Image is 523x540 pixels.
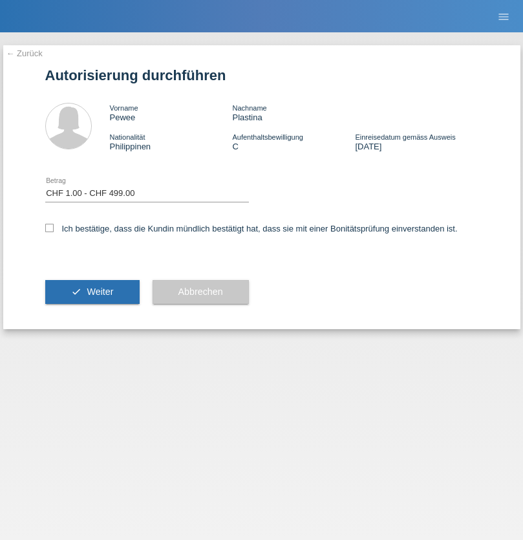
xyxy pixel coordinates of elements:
[110,133,145,141] span: Nationalität
[153,280,249,305] button: Abbrechen
[491,12,517,20] a: menu
[232,132,355,151] div: C
[110,103,233,122] div: Pewee
[497,10,510,23] i: menu
[232,104,266,112] span: Nachname
[71,286,81,297] i: check
[355,132,478,151] div: [DATE]
[178,286,223,297] span: Abbrechen
[110,132,233,151] div: Philippinen
[6,49,43,58] a: ← Zurück
[232,133,303,141] span: Aufenthaltsbewilligung
[45,67,478,83] h1: Autorisierung durchführen
[45,224,458,233] label: Ich bestätige, dass die Kundin mündlich bestätigt hat, dass sie mit einer Bonitätsprüfung einvers...
[110,104,138,112] span: Vorname
[355,133,455,141] span: Einreisedatum gemäss Ausweis
[232,103,355,122] div: Plastina
[87,286,113,297] span: Weiter
[45,280,140,305] button: check Weiter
